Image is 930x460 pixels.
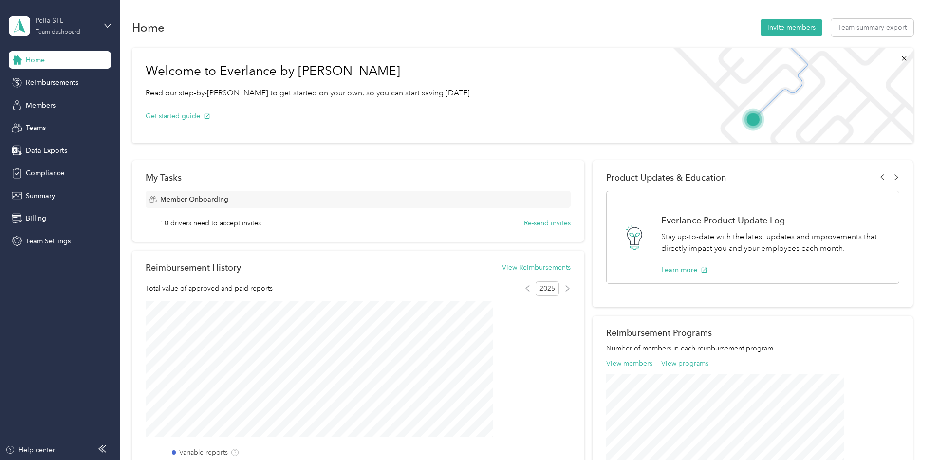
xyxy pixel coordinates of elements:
[536,281,559,296] span: 2025
[36,29,80,35] div: Team dashboard
[606,172,726,183] span: Product Updates & Education
[146,111,210,121] button: Get started guide
[524,218,571,228] button: Re-send invites
[146,87,472,99] p: Read our step-by-[PERSON_NAME] to get started on your own, so you can start saving [DATE].
[146,63,472,79] h1: Welcome to Everlance by [PERSON_NAME]
[132,22,165,33] h1: Home
[661,231,889,255] p: Stay up-to-date with the latest updates and improvements that directly impact you and your employ...
[146,262,241,273] h2: Reimbursement History
[875,405,930,460] iframe: Everlance-gr Chat Button Frame
[606,328,899,338] h2: Reimbursement Programs
[661,358,708,368] button: View programs
[26,100,56,110] span: Members
[161,218,261,228] span: 10 drivers need to accept invites
[179,447,228,458] label: Variable reports
[26,123,46,133] span: Teams
[502,262,571,273] button: View Reimbursements
[5,445,55,455] button: Help center
[661,215,889,225] h1: Everlance Product Update Log
[26,55,45,65] span: Home
[146,172,571,183] div: My Tasks
[26,191,55,201] span: Summary
[26,213,46,223] span: Billing
[26,236,71,246] span: Team Settings
[36,16,96,26] div: Pella STL
[606,343,899,353] p: Number of members in each reimbursement program.
[606,358,652,368] button: View members
[26,77,78,88] span: Reimbursements
[831,19,913,36] button: Team summary export
[26,168,64,178] span: Compliance
[26,146,67,156] span: Data Exports
[761,19,822,36] button: Invite members
[663,48,913,143] img: Welcome to everlance
[146,283,273,294] span: Total value of approved and paid reports
[160,194,228,204] span: Member Onboarding
[661,265,707,275] button: Learn more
